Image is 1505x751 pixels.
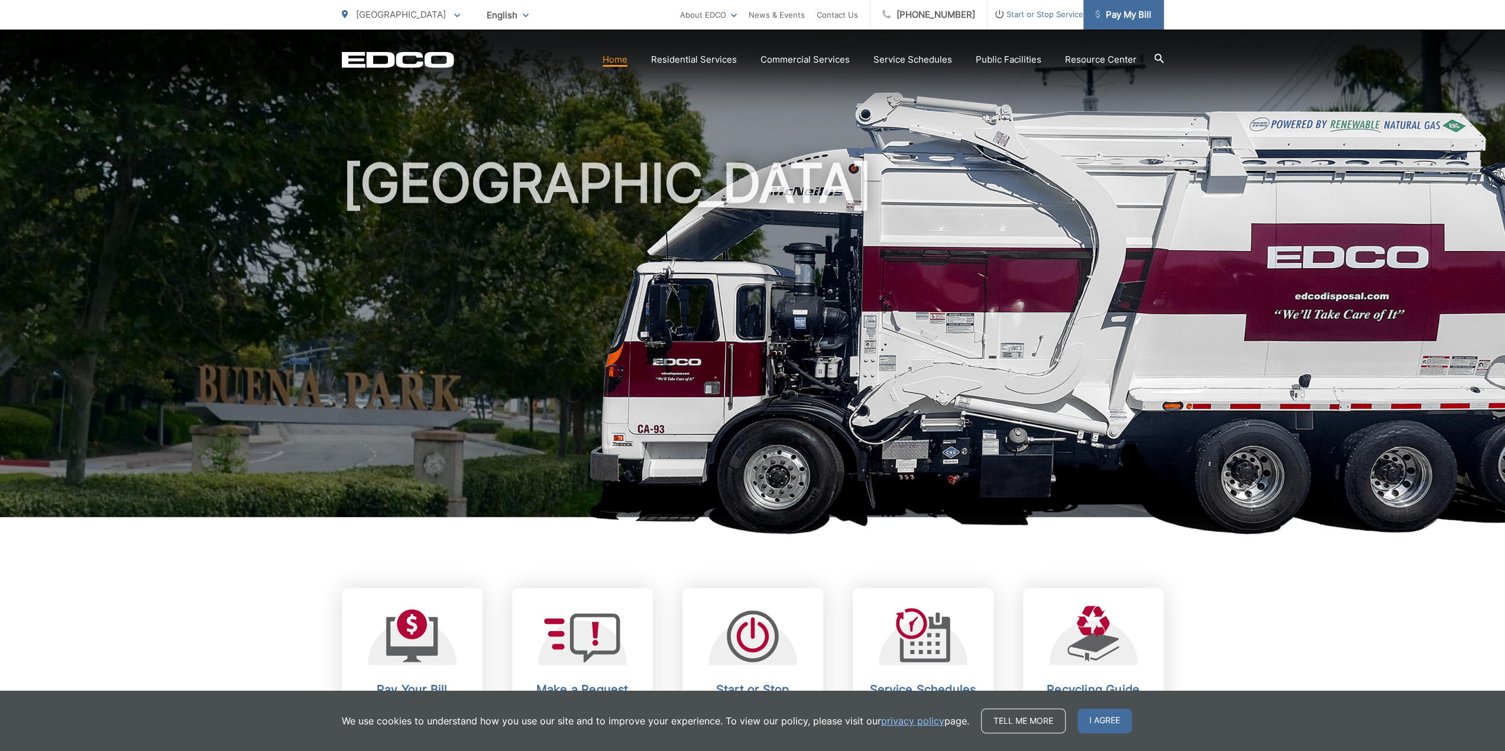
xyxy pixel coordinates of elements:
[524,682,641,697] h2: Make a Request
[694,682,811,711] h2: Start or Stop Service
[881,714,944,728] a: privacy policy
[478,5,538,25] span: English
[865,682,982,697] h2: Service Schedules
[976,53,1041,67] a: Public Facilities
[749,8,805,22] a: News & Events
[354,682,471,697] h2: Pay Your Bill
[817,8,858,22] a: Contact Us
[1065,53,1137,67] a: Resource Center
[342,154,1164,528] h1: [GEOGRAPHIC_DATA]
[680,8,737,22] a: About EDCO
[1095,8,1151,22] span: Pay My Bill
[356,9,446,20] span: [GEOGRAPHIC_DATA]
[603,53,627,67] a: Home
[342,714,969,728] p: We use cookies to understand how you use our site and to improve your experience. To view our pol...
[981,708,1066,733] a: Tell me more
[1077,708,1132,733] span: I agree
[651,53,737,67] a: Residential Services
[760,53,850,67] a: Commercial Services
[342,51,454,68] a: EDCD logo. Return to the homepage.
[873,53,952,67] a: Service Schedules
[1035,682,1152,697] h2: Recycling Guide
